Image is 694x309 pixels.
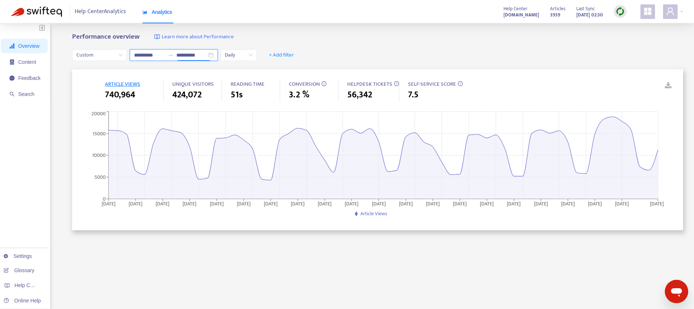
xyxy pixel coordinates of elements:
tspan: [DATE] [561,199,575,208]
tspan: [DATE] [291,199,305,208]
a: Online Help [4,298,41,304]
tspan: [DATE] [615,199,629,208]
span: container [9,59,15,65]
a: Settings [4,253,32,259]
span: user [666,7,675,16]
tspan: 20000 [91,109,106,118]
tspan: [DATE] [237,199,251,208]
tspan: [DATE] [453,199,467,208]
tspan: [DATE] [318,199,332,208]
tspan: [DATE] [399,199,413,208]
tspan: [DATE] [507,199,521,208]
span: Help Center [503,5,528,13]
iframe: Button to launch messaging window [665,280,688,303]
span: CONVERSION [289,80,320,89]
span: 51s [231,88,243,101]
img: image-link [154,34,160,40]
tspan: [DATE] [588,199,602,208]
tspan: [DATE] [534,199,548,208]
tspan: 0 [103,194,106,203]
tspan: [DATE] [650,199,664,208]
tspan: [DATE] [426,199,440,208]
span: to [168,52,173,58]
span: 56,342 [347,88,372,101]
span: Help Centers [15,282,44,288]
span: 3.2 % [289,88,309,101]
span: Articles [550,5,565,13]
img: Swifteq [11,7,62,17]
tspan: [DATE] [102,199,115,208]
span: 740,964 [105,88,135,101]
tspan: [DATE] [264,199,278,208]
span: Daily [225,50,252,61]
span: area-chart [142,9,148,15]
span: 424,072 [172,88,202,101]
strong: 3939 [550,11,560,19]
tspan: [DATE] [372,199,386,208]
strong: [DATE] 02:30 [576,11,603,19]
span: search [9,92,15,97]
span: Help Center Analytics [75,5,126,19]
span: Article Views [360,209,387,218]
span: + Add filter [269,51,294,59]
tspan: [DATE] [345,199,359,208]
span: SELF-SERVICE SCORE [408,80,456,89]
b: Performance overview [72,31,140,42]
span: UNIQUE VISITORS [172,80,214,89]
tspan: 10000 [92,151,106,159]
span: Overview [18,43,39,49]
span: Feedback [18,75,40,81]
span: Analytics [142,9,172,15]
button: + Add filter [263,49,299,61]
img: sync.dc5367851b00ba804db3.png [616,7,625,16]
tspan: [DATE] [210,199,224,208]
span: 7.5 [408,88,419,101]
tspan: [DATE] [156,199,170,208]
span: ARTICLE VIEWS [105,80,140,89]
tspan: 5000 [94,173,106,181]
tspan: [DATE] [183,199,197,208]
a: Learn more about Performance [154,33,234,41]
span: Content [18,59,36,65]
span: HELPDESK TICKETS [347,80,392,89]
span: appstore [643,7,652,16]
tspan: [DATE] [129,199,143,208]
span: Search [18,91,34,97]
span: READING TIME [231,80,264,89]
span: message [9,76,15,81]
a: [DOMAIN_NAME] [503,11,539,19]
span: Learn more about Performance [162,33,234,41]
span: signal [9,43,15,49]
a: Glossary [4,267,34,273]
span: swap-right [168,52,173,58]
span: Last Sync [576,5,595,13]
tspan: 15000 [93,129,106,138]
tspan: [DATE] [480,199,494,208]
span: Custom [77,50,122,61]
